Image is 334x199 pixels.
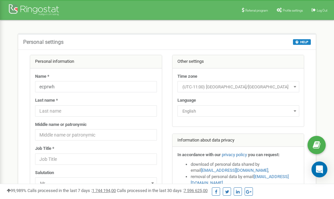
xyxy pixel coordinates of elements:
li: download of personal data shared by email , [191,161,299,174]
label: Salutation [35,170,54,176]
u: 1 744 194,00 [92,188,116,193]
label: Language [177,97,196,104]
a: privacy policy [222,152,247,157]
label: Job Title * [35,146,54,152]
span: Mr. [37,179,155,188]
label: Middle name or patronymic [35,122,87,128]
input: Last name [35,105,157,117]
input: Job Title [35,153,157,165]
span: Mr. [35,177,157,189]
label: Last name * [35,97,58,104]
span: (UTC-11:00) Pacific/Midway [180,82,297,92]
a: [EMAIL_ADDRESS][DOMAIN_NAME] [201,168,268,173]
strong: In accordance with our [177,152,221,157]
span: Profile settings [283,9,303,12]
span: English [177,105,299,117]
label: Name * [35,73,49,80]
div: Other settings [172,55,304,68]
span: (UTC-11:00) Pacific/Midway [177,81,299,92]
li: removal of personal data by email , [191,174,299,186]
div: Open Intercom Messenger [311,161,327,177]
input: Middle name or patronymic [35,129,157,141]
span: Log Out [317,9,327,12]
div: Personal information [30,55,162,68]
span: Calls processed in the last 7 days : [27,188,116,193]
h5: Personal settings [23,39,64,45]
strong: you can request: [248,152,280,157]
label: Time zone [177,73,197,80]
input: Name [35,81,157,92]
span: Referral program [245,9,268,12]
span: Calls processed in the last 30 days : [117,188,208,193]
u: 7 596 625,00 [184,188,208,193]
span: English [180,107,297,116]
button: HELP [293,39,311,45]
span: 99,989% [7,188,26,193]
div: Information about data privacy [172,134,304,147]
